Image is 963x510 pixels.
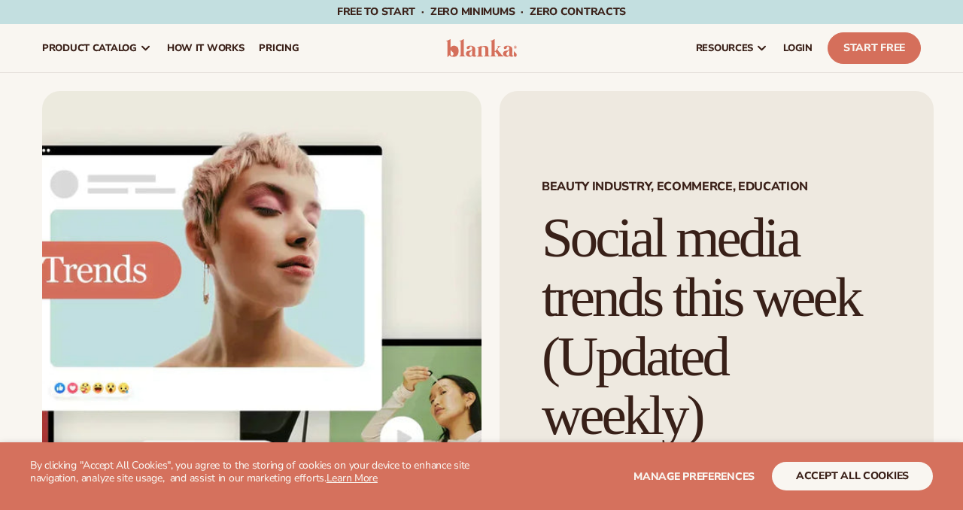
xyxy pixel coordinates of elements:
[337,5,626,19] span: Free to start · ZERO minimums · ZERO contracts
[327,471,378,485] a: Learn More
[772,462,933,490] button: accept all cookies
[696,42,753,54] span: resources
[688,24,776,72] a: resources
[42,42,137,54] span: product catalog
[35,24,159,72] a: product catalog
[159,24,252,72] a: How It Works
[633,462,755,490] button: Manage preferences
[167,42,245,54] span: How It Works
[30,460,481,485] p: By clicking "Accept All Cookies", you agree to the storing of cookies on your device to enhance s...
[259,42,299,54] span: pricing
[251,24,306,72] a: pricing
[776,24,820,72] a: LOGIN
[542,208,892,445] h1: Social media trends this week (Updated weekly)
[633,469,755,484] span: Manage preferences
[828,32,921,64] a: Start Free
[783,42,813,54] span: LOGIN
[542,181,892,193] span: Beauty Industry, Ecommerce, Education
[446,39,517,57] img: logo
